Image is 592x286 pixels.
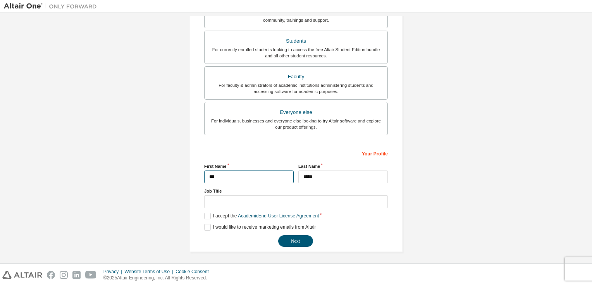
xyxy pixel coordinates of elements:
div: For individuals, businesses and everyone else looking to try Altair software and explore our prod... [209,118,383,130]
button: Next [278,235,313,247]
img: linkedin.svg [72,271,81,279]
div: Students [209,36,383,47]
label: Job Title [204,188,388,194]
img: facebook.svg [47,271,55,279]
label: I would like to receive marketing emails from Altair [204,224,316,231]
div: Faculty [209,71,383,82]
div: For existing customers looking to access software downloads, HPC resources, community, trainings ... [209,11,383,23]
a: Academic End-User License Agreement [238,213,319,219]
img: instagram.svg [60,271,68,279]
img: Altair One [4,2,101,10]
label: Last Name [298,163,388,169]
div: For currently enrolled students looking to access the free Altair Student Edition bundle and all ... [209,47,383,59]
p: © 2025 Altair Engineering, Inc. All Rights Reserved. [103,275,213,281]
label: First Name [204,163,294,169]
div: Website Terms of Use [124,269,176,275]
div: Your Profile [204,147,388,159]
label: I accept the [204,213,319,219]
img: youtube.svg [85,271,96,279]
div: Cookie Consent [176,269,213,275]
div: Everyone else [209,107,383,118]
div: Privacy [103,269,124,275]
div: For faculty & administrators of academic institutions administering students and accessing softwa... [209,82,383,95]
img: altair_logo.svg [2,271,42,279]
